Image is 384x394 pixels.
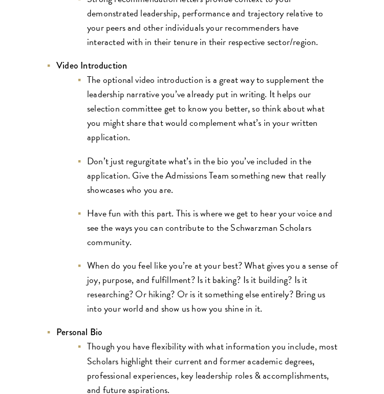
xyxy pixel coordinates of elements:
[56,325,102,339] strong: Personal Bio
[56,59,127,72] strong: Video Introduction
[77,258,338,316] li: When do you feel like you’re at your best? What gives you a sense of joy, purpose, and fulfillmen...
[77,206,338,249] li: Have fun with this part. This is where we get to hear your voice and see the ways you can contrib...
[77,73,338,144] li: The optional video introduction is a great way to supplement the leadership narrative you’ve alre...
[77,154,338,197] li: Don’t just regurgitate what’s in the bio you’ve included in the application. Give the Admissions ...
